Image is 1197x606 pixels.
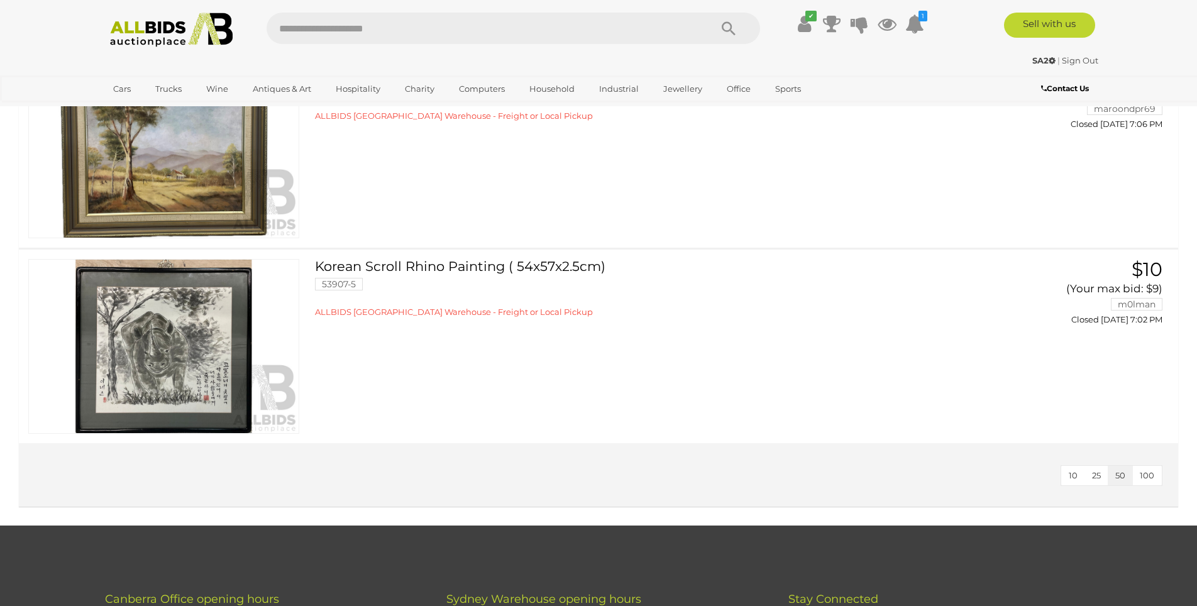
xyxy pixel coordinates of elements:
[795,13,814,35] a: ✔
[918,11,927,21] i: 1
[805,11,817,21] i: ✔
[995,63,1166,129] a: $29 (Your max bid: $18) maroondpr69 Closed [DATE] 7:06 PM
[905,13,924,35] a: 1
[1062,55,1098,65] a: Sign Out
[324,259,976,318] a: Korean Scroll Rhino Painting ( 54x57x2.5cm) 53907-5 ALLBIDS [GEOGRAPHIC_DATA] Warehouse - Freight...
[1041,84,1089,93] b: Contact Us
[105,79,139,99] a: Cars
[397,79,443,99] a: Charity
[105,99,211,120] a: [GEOGRAPHIC_DATA]
[1069,470,1078,480] span: 10
[245,79,319,99] a: Antiques & Art
[655,79,710,99] a: Jewellery
[788,592,878,606] span: Stay Connected
[697,13,760,44] button: Search
[446,592,641,606] span: Sydney Warehouse opening hours
[1041,82,1092,96] a: Contact Us
[103,13,240,47] img: Allbids.com.au
[198,79,236,99] a: Wine
[1004,13,1095,38] a: Sell with us
[1084,466,1108,485] button: 25
[1061,466,1085,485] button: 10
[719,79,759,99] a: Office
[1140,470,1154,480] span: 100
[767,79,809,99] a: Sports
[1132,258,1162,281] span: $10
[591,79,647,99] a: Industrial
[1108,466,1133,485] button: 50
[1032,55,1057,65] a: SA2
[1115,470,1125,480] span: 50
[147,79,190,99] a: Trucks
[521,79,583,99] a: Household
[451,79,513,99] a: Computers
[1057,55,1060,65] span: |
[995,259,1166,326] a: $10 (Your max bid: $9) m0lman Closed [DATE] 7:02 PM
[1092,470,1101,480] span: 25
[1032,55,1056,65] strong: SA2
[1132,466,1162,485] button: 100
[324,63,976,122] a: [PERSON_NAME], Landscape Painting, Oil on Board (64x54x2.5cm) 53907-7 ALLBIDS [GEOGRAPHIC_DATA] W...
[105,592,279,606] span: Canberra Office opening hours
[328,79,389,99] a: Hospitality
